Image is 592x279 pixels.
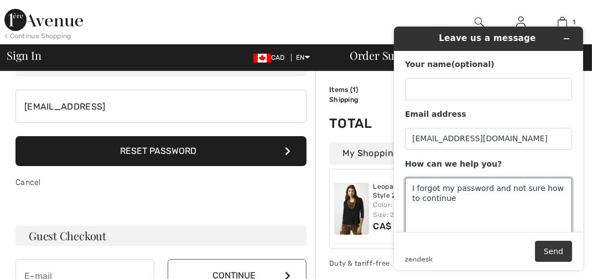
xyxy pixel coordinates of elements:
a: Leopard Cowl Neck Pullover Style 253222 [373,183,491,200]
img: Leopard Cowl Neck Pullover Style 253222 [334,183,369,235]
iframe: Find more information here [385,18,592,279]
img: My Info [516,15,526,29]
span: CA$ 139 [373,221,409,231]
h3: Guest Checkout [15,226,307,246]
span: Help [25,8,48,18]
a: Cancel [15,178,41,187]
span: Sign In [7,50,41,61]
span: 1 [352,86,356,94]
div: My Shopping Bag (1 Item) [329,142,495,164]
img: 1ère Avenue [4,9,83,31]
button: Reset Password [15,136,307,166]
td: Total [329,105,390,142]
td: Shipping [329,95,390,105]
img: search the website [475,15,484,29]
a: 1 [542,15,583,29]
div: Order Summary [336,50,585,61]
img: Canadian Dollar [253,54,271,63]
div: Color: Black/Brown Size: 20 [373,200,491,220]
div: < Continue Shopping [4,31,71,41]
span: EN [296,54,310,61]
input: E-mail [15,90,307,123]
span: 1 [573,17,575,27]
img: My Bag [558,15,567,29]
span: CAD [253,54,289,61]
td: Items ( ) [329,85,390,95]
div: Duty & tariff-free | Uninterrupted shipping [329,258,495,268]
a: Sign In [507,15,534,29]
